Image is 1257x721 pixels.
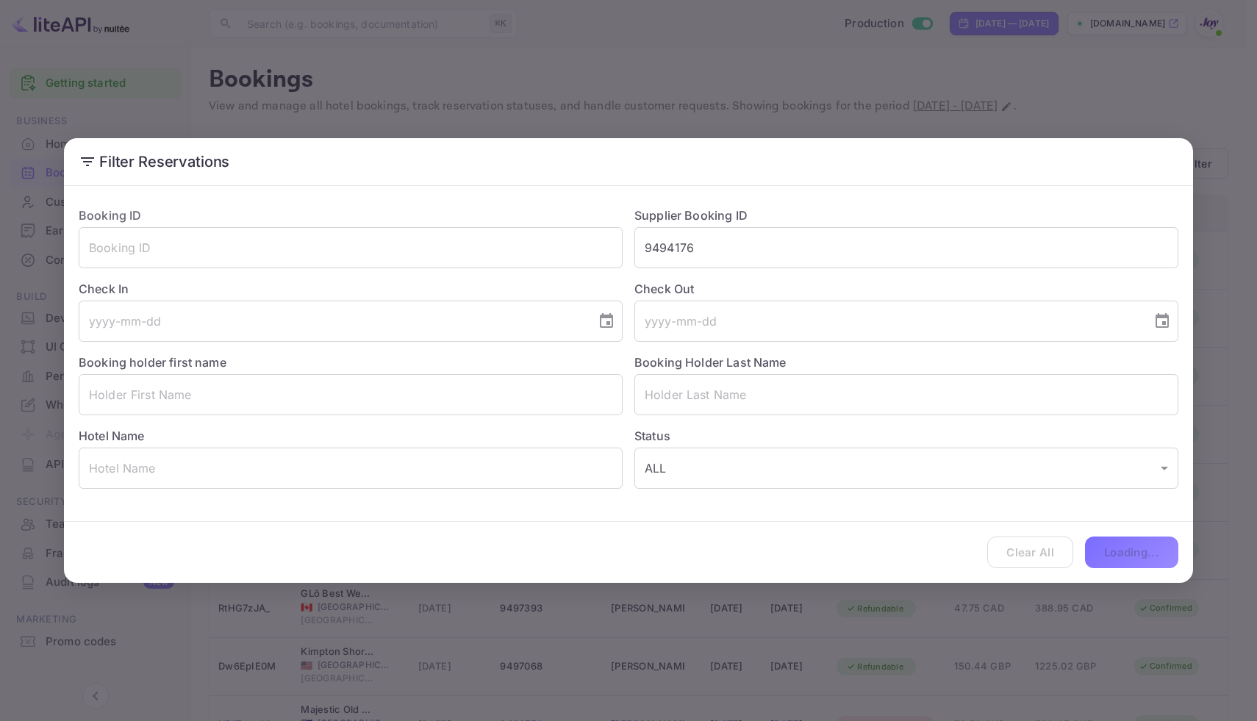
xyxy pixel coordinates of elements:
input: Holder Last Name [634,374,1178,415]
label: Status [634,427,1178,445]
button: Choose date [592,306,621,336]
label: Supplier Booking ID [634,208,748,223]
input: Hotel Name [79,448,623,489]
label: Booking Holder Last Name [634,355,787,370]
label: Booking holder first name [79,355,226,370]
button: Choose date [1147,306,1177,336]
input: yyyy-mm-dd [79,301,586,342]
input: Holder First Name [79,374,623,415]
label: Hotel Name [79,428,145,443]
input: Booking ID [79,227,623,268]
label: Booking ID [79,208,142,223]
input: Supplier Booking ID [634,227,1178,268]
h2: Filter Reservations [64,138,1193,185]
input: yyyy-mm-dd [634,301,1142,342]
div: ALL [634,448,1178,489]
label: Check Out [634,280,1178,298]
label: Check In [79,280,623,298]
